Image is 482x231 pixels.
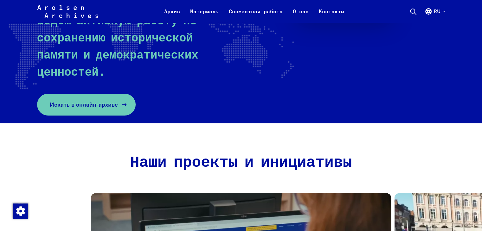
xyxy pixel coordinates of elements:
[223,8,287,23] a: Совместная работа
[159,8,185,23] a: Архив
[37,94,136,115] a: Искать в онлайн-архиве
[50,100,118,109] span: Искать в онлайн-архиве
[13,203,28,219] img: Внести поправки в соглашение
[107,153,375,172] h2: Наши проекты и инициативы
[185,8,223,23] a: Материалы
[313,8,349,23] a: Контакты
[287,8,313,23] a: О нас
[159,4,349,19] nav: Основной
[425,8,445,23] button: Русский, выбор языка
